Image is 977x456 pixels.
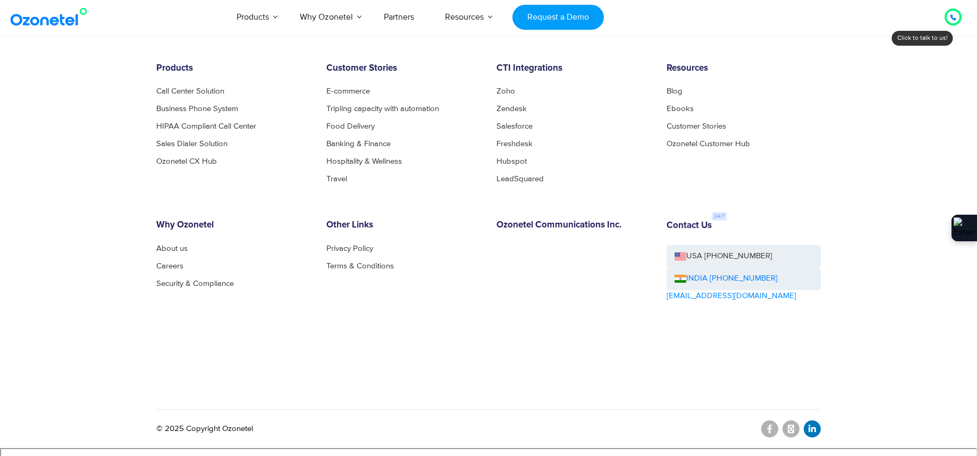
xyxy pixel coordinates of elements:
a: HIPAA Compliant Call Center [156,122,256,130]
a: Customer Stories [667,122,726,130]
a: Tripling capacity with automation [326,105,439,113]
h6: CTI Integrations [496,63,651,74]
h6: Contact Us [667,221,712,231]
img: ind-flag.png [675,275,686,283]
h6: Products [156,63,310,74]
a: Ebooks [667,105,694,113]
h6: Resources [667,63,821,74]
a: About us [156,244,188,252]
a: Food Delivery [326,122,375,130]
h6: Other Links [326,220,481,231]
h6: Customer Stories [326,63,481,74]
a: Terms & Conditions [326,262,394,270]
a: Business Phone System [156,105,238,113]
a: USA [PHONE_NUMBER] [667,245,821,268]
h6: Why Ozonetel [156,220,310,231]
p: © 2025 Copyright Ozonetel [156,423,253,435]
a: Privacy Policy [326,244,373,252]
img: us-flag.png [675,252,686,260]
a: LeadSquared [496,175,544,183]
a: INDIA [PHONE_NUMBER] [675,273,778,285]
a: Call Center Solution [156,87,224,95]
a: Banking & Finance [326,140,391,148]
a: Hubspot [496,157,527,165]
a: Hospitality & Wellness [326,157,402,165]
a: Security & Compliance [156,280,234,288]
h6: Ozonetel Communications Inc. [496,220,651,231]
a: Zendesk [496,105,527,113]
a: Salesforce [496,122,533,130]
a: Request a Demo [512,5,603,30]
a: Ozonetel Customer Hub [667,140,750,148]
a: Ozonetel CX Hub [156,157,217,165]
a: Travel [326,175,347,183]
a: Sales Dialer Solution [156,140,228,148]
img: Extension Icon [954,217,975,239]
a: Freshdesk [496,140,533,148]
a: Careers [156,262,183,270]
a: E-commerce [326,87,370,95]
a: Zoho [496,87,515,95]
a: Blog [667,87,683,95]
a: [EMAIL_ADDRESS][DOMAIN_NAME] [667,290,796,302]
